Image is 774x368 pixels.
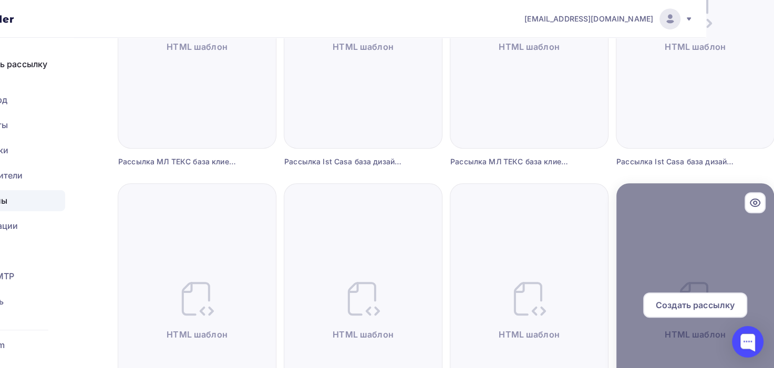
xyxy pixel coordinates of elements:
span: Создать рассылку [656,299,735,311]
span: HTML шаблон [333,40,394,53]
span: HTML шаблон [167,328,228,341]
a: [EMAIL_ADDRESS][DOMAIN_NAME] [524,8,693,29]
span: [EMAIL_ADDRESS][DOMAIN_NAME] [524,14,653,24]
span: HTML шаблон [665,40,726,53]
span: HTML шаблон [499,328,560,341]
div: Рассылка МЛ ТЕКС база клиентская распродажа МФ 5 [118,156,236,167]
span: HTML шаблон [167,40,228,53]
span: HTML шаблон [333,328,394,341]
div: Рассылка Ist Casa база дизайнеров Часть 2 [616,156,735,167]
span: HTML шаблон [499,40,560,53]
div: Рассылка Ist Casa база дизайнеров Часть 3 [284,156,403,167]
div: Рассылка МЛ ТЕКС база клиентская распродажа МФ 4 [450,156,569,167]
